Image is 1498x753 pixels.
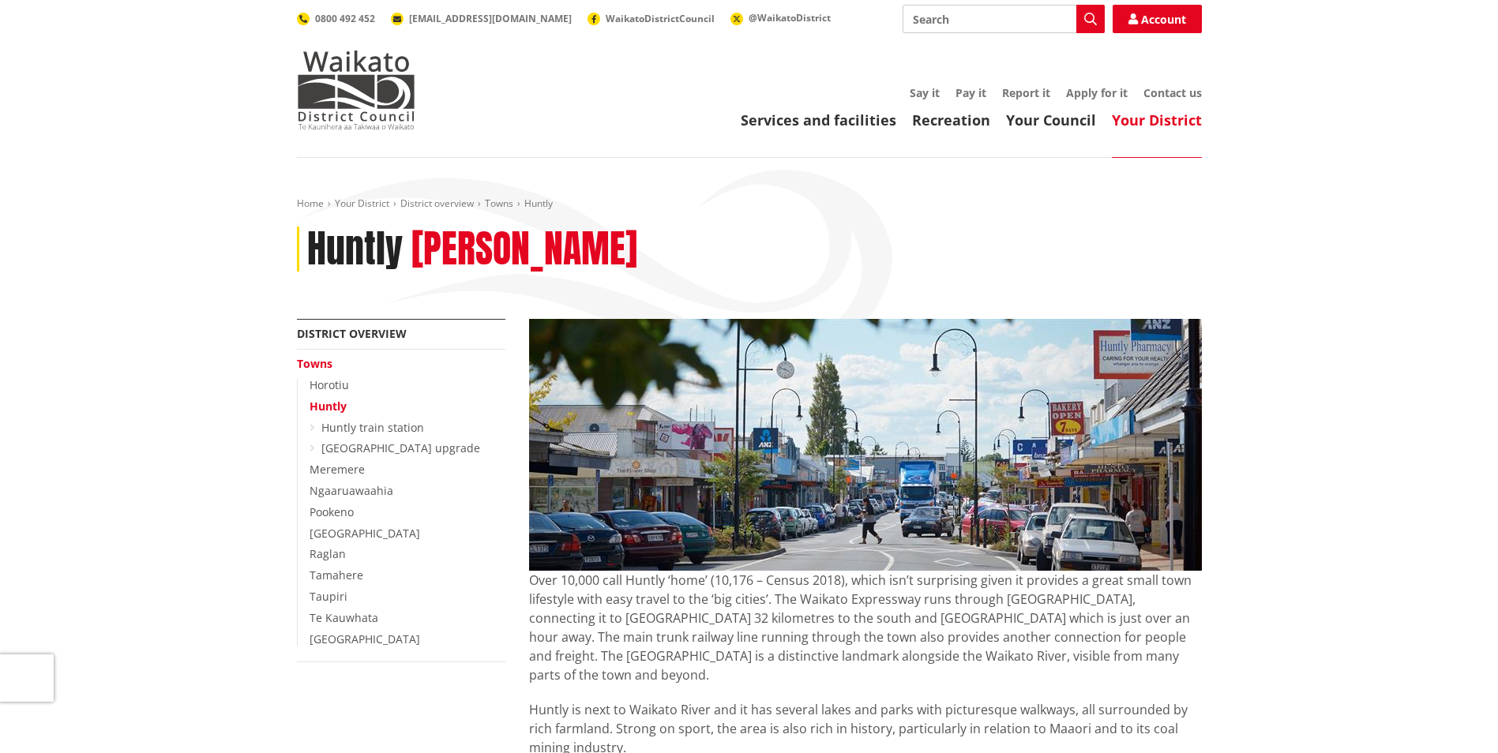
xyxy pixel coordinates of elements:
span: Huntly [524,197,553,210]
span: @WaikatoDistrict [749,11,831,24]
a: Horotiu [310,377,349,392]
a: @WaikatoDistrict [730,11,831,24]
a: [GEOGRAPHIC_DATA] upgrade [321,440,480,455]
h2: [PERSON_NAME] [411,227,637,272]
a: Your District [1112,111,1202,129]
a: Pay it [955,85,986,100]
a: District overview [400,197,474,210]
a: Tamahere [310,568,363,583]
a: Raglan [310,546,346,561]
a: Apply for it [1066,85,1128,100]
a: Huntly train station [321,420,424,435]
a: Contact us [1143,85,1202,100]
img: Waikato District Council - Te Kaunihera aa Takiwaa o Waikato [297,51,415,129]
a: WaikatoDistrictCouncil [588,12,715,25]
span: [EMAIL_ADDRESS][DOMAIN_NAME] [409,12,572,25]
input: Search input [903,5,1105,33]
a: Account [1113,5,1202,33]
nav: breadcrumb [297,197,1202,211]
a: Huntly [310,399,347,414]
a: Towns [485,197,513,210]
a: 0800 492 452 [297,12,375,25]
a: Say it [910,85,940,100]
a: Report it [1002,85,1050,100]
a: Recreation [912,111,990,129]
a: District overview [297,326,407,341]
a: Your Council [1006,111,1096,129]
a: [GEOGRAPHIC_DATA] [310,631,420,646]
span: WaikatoDistrictCouncil [606,12,715,25]
a: Services and facilities [741,111,896,129]
a: Your District [335,197,389,210]
h1: Huntly [307,227,403,272]
a: Towns [297,356,332,371]
p: Over 10,000 call Huntly ‘home’ (10,176 – Census 2018), which isn’t surprising given it provides a... [529,571,1202,684]
a: [GEOGRAPHIC_DATA] [310,526,420,541]
a: Taupiri [310,589,347,604]
a: Home [297,197,324,210]
img: Huntly main street [529,319,1202,571]
a: [EMAIL_ADDRESS][DOMAIN_NAME] [391,12,572,25]
span: 0800 492 452 [315,12,375,25]
a: Pookeno [310,504,354,519]
a: Ngaaruawaahia [310,483,393,498]
a: Meremere [310,462,365,477]
a: Te Kauwhata [310,610,378,625]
